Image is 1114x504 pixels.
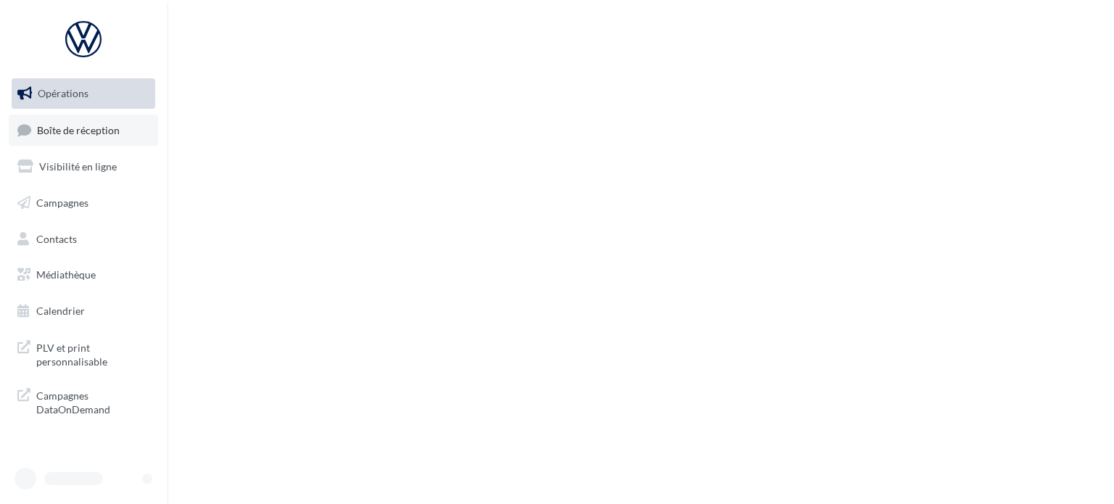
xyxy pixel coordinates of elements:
[36,386,149,417] span: Campagnes DataOnDemand
[9,260,158,290] a: Médiathèque
[36,232,77,244] span: Contacts
[36,197,88,209] span: Campagnes
[9,188,158,218] a: Campagnes
[38,87,88,99] span: Opérations
[9,380,158,423] a: Campagnes DataOnDemand
[9,332,158,375] a: PLV et print personnalisable
[9,296,158,326] a: Calendrier
[36,338,149,369] span: PLV et print personnalisable
[9,224,158,255] a: Contacts
[9,78,158,109] a: Opérations
[9,152,158,182] a: Visibilité en ligne
[39,160,117,173] span: Visibilité en ligne
[37,123,120,136] span: Boîte de réception
[9,115,158,146] a: Boîte de réception
[36,305,85,317] span: Calendrier
[36,268,96,281] span: Médiathèque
